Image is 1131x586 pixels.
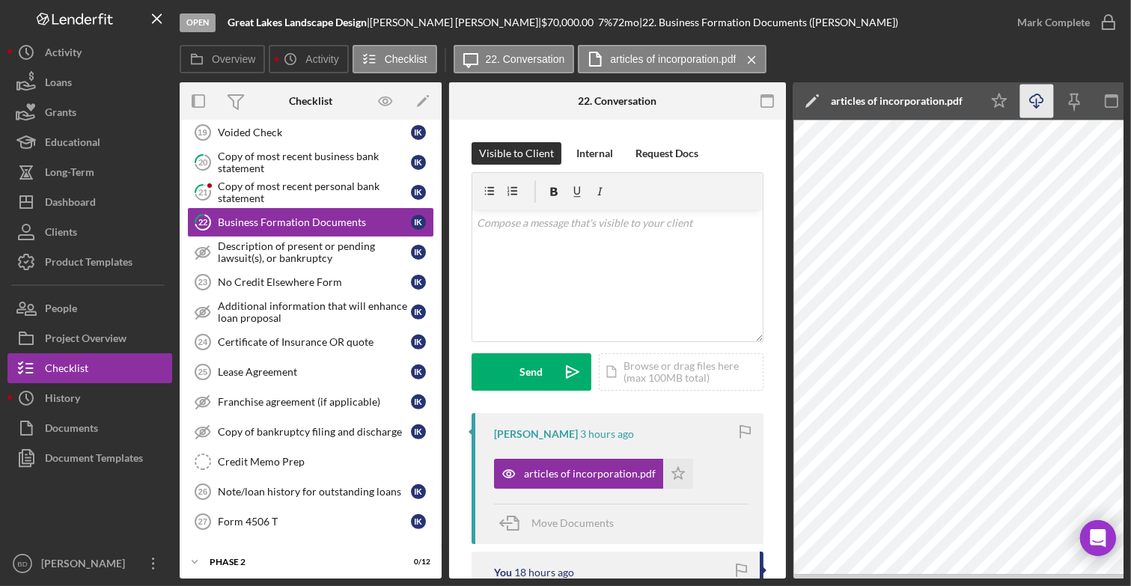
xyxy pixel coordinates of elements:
time: 2025-08-27 12:43 [580,428,634,440]
div: 0 / 12 [403,558,430,567]
a: 27Form 4506 TIK [187,507,434,537]
text: BD [17,560,27,568]
button: Activity [269,45,348,73]
a: Additional information that will enhance loan proposalIK [187,297,434,327]
b: Great Lakes Landscape Design [228,16,367,28]
div: I K [411,215,426,230]
tspan: 24 [198,338,208,347]
a: Credit Memo Prep [187,447,434,477]
label: Activity [305,53,338,65]
a: Copy of bankruptcy filing and dischargeIK [187,417,434,447]
button: Visible to Client [472,142,561,165]
div: Long-Term [45,157,94,191]
a: 22Business Formation DocumentsIK [187,207,434,237]
tspan: 25 [198,367,207,376]
label: articles of incorporation.pdf [610,53,736,65]
a: 24Certificate of Insurance OR quoteIK [187,327,434,357]
div: Franchise agreement (if applicable) [218,396,411,408]
button: Grants [7,97,172,127]
div: People [45,293,77,327]
div: I K [411,245,426,260]
div: 22. Conversation [579,95,657,107]
div: History [45,383,80,417]
div: Mark Complete [1017,7,1090,37]
div: Copy of bankruptcy filing and discharge [218,426,411,438]
div: Loans [45,67,72,101]
button: Document Templates [7,443,172,473]
div: Copy of most recent personal bank statement [218,180,411,204]
button: Educational [7,127,172,157]
tspan: 23 [198,278,207,287]
div: Activity [45,37,82,71]
button: Activity [7,37,172,67]
a: Loans [7,67,172,97]
div: Lease Agreement [218,366,411,378]
button: Clients [7,217,172,247]
div: Checklist [289,95,332,107]
label: 22. Conversation [486,53,565,65]
button: BD[PERSON_NAME] [7,549,172,579]
button: Long-Term [7,157,172,187]
div: articles of incorporation.pdf [831,95,963,107]
div: No Credit Elsewhere Form [218,276,411,288]
button: Overview [180,45,265,73]
div: Internal [576,142,613,165]
div: Product Templates [45,247,132,281]
div: Project Overview [45,323,126,357]
div: Educational [45,127,100,161]
button: articles of incorporation.pdf [494,459,693,489]
button: Checklist [7,353,172,383]
button: Product Templates [7,247,172,277]
div: I K [411,185,426,200]
div: Open Intercom Messenger [1080,520,1116,556]
div: Clients [45,217,77,251]
a: 21Copy of most recent personal bank statementIK [187,177,434,207]
a: 23No Credit Elsewhere FormIK [187,267,434,297]
div: [PERSON_NAME] [PERSON_NAME] | [370,16,541,28]
div: I K [411,155,426,170]
div: Document Templates [45,443,143,477]
button: History [7,383,172,413]
div: Grants [45,97,76,131]
button: Internal [569,142,621,165]
div: [PERSON_NAME] [37,549,135,582]
div: 72 mo [612,16,639,28]
a: Dashboard [7,187,172,217]
div: I K [411,484,426,499]
div: Business Formation Documents [218,216,411,228]
div: I K [411,394,426,409]
a: Franchise agreement (if applicable)IK [187,387,434,417]
button: Checklist [353,45,437,73]
a: 26Note/loan history for outstanding loansIK [187,477,434,507]
div: Form 4506 T [218,516,411,528]
div: I K [411,514,426,529]
time: 2025-08-26 21:09 [514,567,574,579]
a: Description of present or pending lawsuit(s), or bankruptcyIK [187,237,434,267]
div: Open [180,13,216,32]
div: I K [411,275,426,290]
div: | [228,16,370,28]
div: I K [411,424,426,439]
div: You [494,567,512,579]
button: 22. Conversation [454,45,575,73]
div: I K [411,335,426,350]
tspan: 19 [198,128,207,137]
button: Mark Complete [1002,7,1124,37]
div: Visible to Client [479,142,554,165]
div: Phase 2 [210,558,393,567]
span: Move Documents [531,516,614,529]
div: Send [520,353,543,391]
a: Documents [7,413,172,443]
a: Project Overview [7,323,172,353]
button: articles of incorporation.pdf [578,45,766,73]
div: Documents [45,413,98,447]
div: Dashboard [45,187,96,221]
div: Request Docs [635,142,698,165]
